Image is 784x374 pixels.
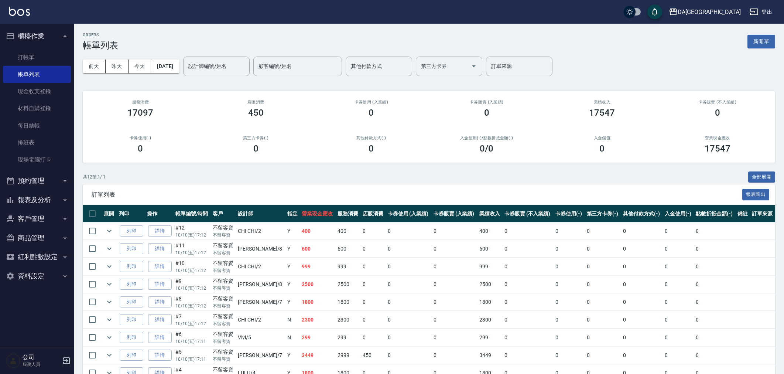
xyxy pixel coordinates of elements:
td: 2300 [477,311,503,329]
h3: 17547 [589,108,615,118]
button: 列印 [120,279,143,290]
td: 600 [477,240,503,258]
td: 0 [503,240,554,258]
td: 299 [300,329,336,346]
button: 商品管理 [3,228,71,248]
div: 不留客資 [213,224,234,232]
td: 0 [554,293,585,311]
td: CHI CHI /2 [236,258,285,275]
td: 2500 [336,276,361,293]
td: 0 [554,329,585,346]
td: 0 [694,347,736,364]
th: 卡券販賣 (不入業績) [503,205,554,222]
td: 999 [300,258,336,275]
p: 不留客資 [213,249,234,256]
h3: 帳單列表 [83,40,118,51]
button: expand row [104,332,115,343]
a: 詳情 [148,350,172,361]
td: 0 [585,347,622,364]
button: 紅利點數設定 [3,247,71,266]
td: 0 [694,222,736,240]
td: #6 [174,329,211,346]
td: 400 [336,222,361,240]
td: 0 [432,311,477,329]
td: 600 [336,240,361,258]
td: 0 [663,222,694,240]
h3: 0 /0 [480,143,493,154]
button: 今天 [129,59,151,73]
td: 0 [694,258,736,275]
img: Logo [9,7,30,16]
h2: 第三方卡券(-) [207,136,305,140]
td: 0 [585,276,622,293]
td: 0 [663,293,694,311]
td: [PERSON_NAME] /8 [236,276,285,293]
a: 現金收支登錄 [3,83,71,100]
td: [PERSON_NAME] /8 [236,240,285,258]
td: 0 [361,222,386,240]
button: 列印 [120,296,143,308]
button: expand row [104,261,115,272]
button: DA[GEOGRAPHIC_DATA] [666,4,744,20]
button: 前天 [83,59,106,73]
td: 600 [300,240,336,258]
th: 點數折抵金額(-) [694,205,736,222]
td: 0 [503,276,554,293]
button: expand row [104,225,115,237]
td: #7 [174,311,211,329]
th: 卡券販賣 (入業績) [432,205,477,222]
td: 0 [663,329,694,346]
td: 0 [386,276,432,293]
h3: 450 [248,108,264,118]
td: 2500 [300,276,336,293]
th: 業績收入 [477,205,503,222]
span: 訂單列表 [92,191,742,198]
button: 全部展開 [748,171,776,183]
h3: 服務消費 [92,100,189,105]
td: #11 [174,240,211,258]
button: 櫃檯作業 [3,27,71,46]
td: 0 [503,293,554,311]
td: 0 [621,329,663,346]
th: 訂單來源 [750,205,775,222]
button: expand row [104,243,115,254]
td: 2300 [300,311,336,329]
div: 不留客資 [213,348,234,356]
h3: 0 [715,108,720,118]
td: 0 [386,222,432,240]
h3: 17097 [127,108,153,118]
td: 0 [361,240,386,258]
a: 詳情 [148,243,172,255]
td: 0 [432,222,477,240]
h2: 其他付款方式(-) [322,136,420,140]
td: 0 [585,258,622,275]
th: 店販消費 [361,205,386,222]
button: 列印 [120,261,143,272]
div: 不留客資 [213,277,234,285]
td: 0 [503,258,554,275]
p: 不留客資 [213,320,234,327]
th: 卡券使用 (入業績) [386,205,432,222]
div: 不留客資 [213,313,234,320]
td: 0 [386,347,432,364]
p: 10/10 (五) 17:12 [175,249,209,256]
td: 0 [503,347,554,364]
td: 0 [554,258,585,275]
td: 2999 [336,347,361,364]
p: 不留客資 [213,303,234,309]
h2: 入金使用(-) /點數折抵金額(-) [438,136,536,140]
td: 0 [554,311,585,329]
button: 報表匯出 [742,189,770,200]
p: 10/10 (五) 17:12 [175,232,209,238]
td: 0 [386,240,432,258]
p: 10/10 (五) 17:12 [175,303,209,309]
h3: 0 [369,143,374,154]
p: 不留客資 [213,267,234,274]
button: 列印 [120,350,143,361]
p: 不留客資 [213,285,234,292]
td: 0 [621,293,663,311]
th: 營業現金應收 [300,205,336,222]
td: 0 [361,276,386,293]
a: 排班表 [3,134,71,151]
h2: ORDERS [83,33,118,37]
